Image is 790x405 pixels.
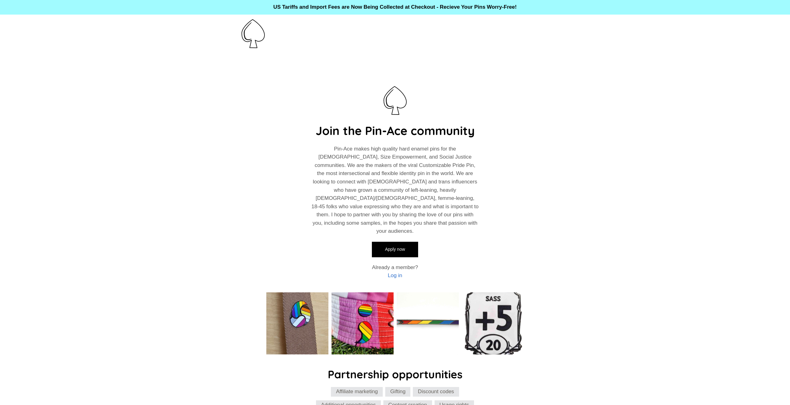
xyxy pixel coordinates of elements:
[413,387,459,397] li: Discount codes
[242,19,265,48] img: Pin-Ace
[372,263,418,272] p: Already a member?
[316,122,475,139] h1: Join the Pin-Ace community
[385,387,410,397] li: Gifting
[311,145,479,236] p: Pin-Ace makes high quality hard enamel pins for the [DEMOGRAPHIC_DATA], Size Empowerment, and Soc...
[331,387,383,397] li: Affiliate marketing
[249,367,541,382] h2: Partnership opportunities
[372,242,418,257] a: Apply now
[380,85,411,116] img: Pin-Ace
[388,272,402,278] a: Log in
